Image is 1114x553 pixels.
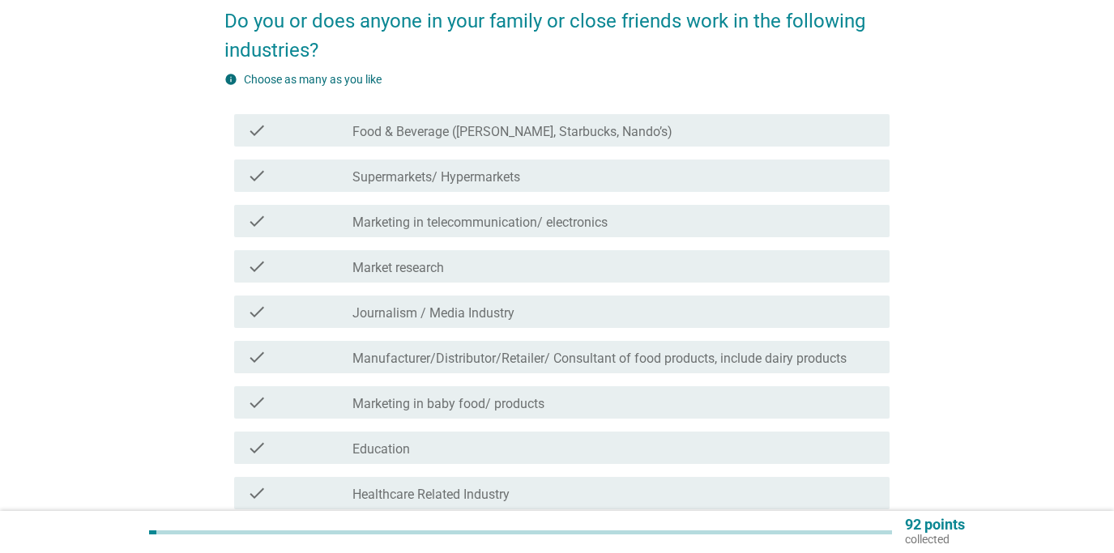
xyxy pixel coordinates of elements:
[352,487,510,503] label: Healthcare Related Industry
[247,121,267,140] i: check
[247,438,267,457] i: check
[352,124,672,140] label: Food & Beverage ([PERSON_NAME], Starbucks, Nando’s)
[905,517,965,532] p: 92 points
[247,211,267,231] i: check
[352,169,520,185] label: Supermarkets/ Hypermarkets
[247,166,267,185] i: check
[905,532,965,547] p: collected
[352,441,410,457] label: Education
[247,393,267,412] i: check
[352,351,847,367] label: Manufacturer/Distributor/Retailer/ Consultant of food products, include dairy products
[352,260,444,276] label: Market research
[247,302,267,321] i: check
[352,305,514,321] label: Journalism / Media Industry
[224,73,237,86] i: info
[352,396,544,412] label: Marketing in baby food/ products
[247,257,267,276] i: check
[247,347,267,367] i: check
[352,215,608,231] label: Marketing in telecommunication/ electronics
[247,483,267,503] i: check
[244,73,382,86] label: Choose as many as you like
